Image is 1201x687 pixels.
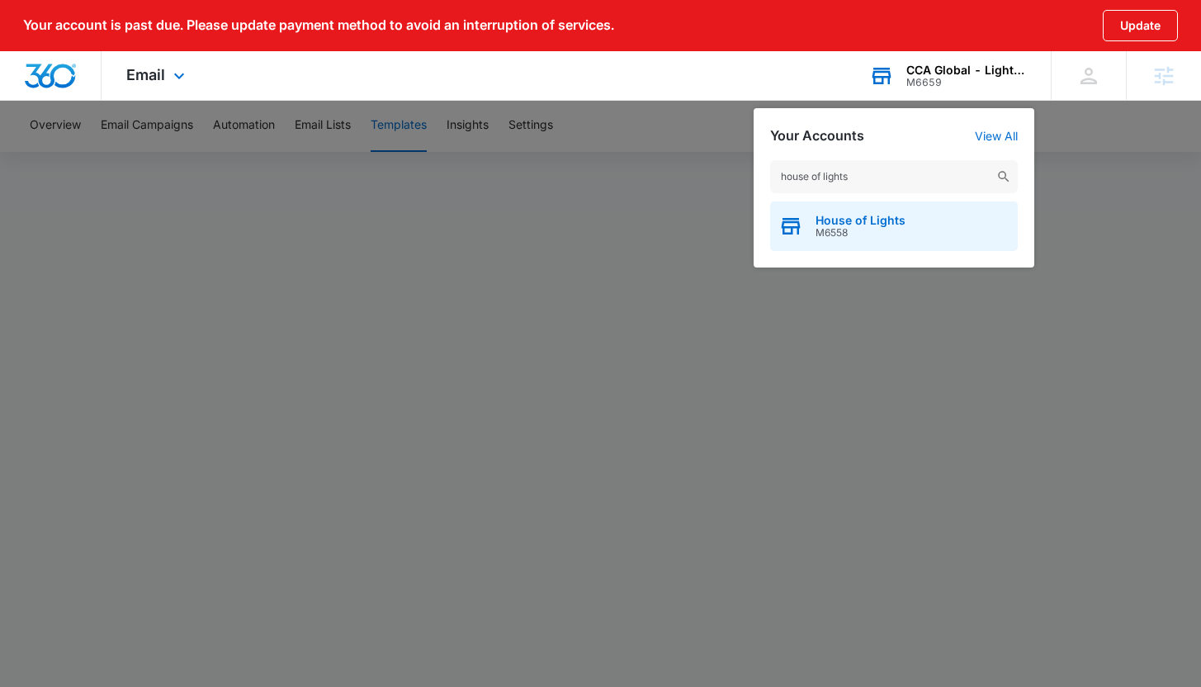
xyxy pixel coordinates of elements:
[770,160,1018,193] input: Search Accounts
[126,66,165,83] span: Email
[102,51,214,100] div: Email
[906,77,1027,88] div: account id
[816,214,905,227] span: House of Lights
[975,129,1018,143] a: View All
[770,201,1018,251] button: House of LightsM6558
[906,64,1027,77] div: account name
[770,128,864,144] h2: Your Accounts
[816,227,905,239] span: M6558
[1103,10,1178,41] button: Update
[23,17,614,33] p: Your account is past due. Please update payment method to avoid an interruption of services.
